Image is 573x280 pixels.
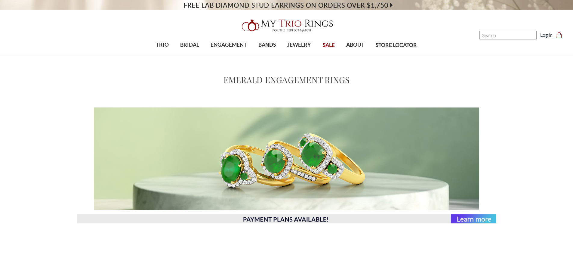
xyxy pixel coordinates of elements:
[370,36,423,55] a: STORE LOCATOR
[205,35,252,55] a: ENGAGEMENT
[479,31,537,39] input: Search
[156,41,169,49] span: TRIO
[556,31,566,39] a: Cart with 0 items
[239,16,335,35] img: My Trio Rings
[174,35,205,55] a: BRIDAL
[253,35,282,55] a: BANDS
[556,32,562,38] svg: cart.cart_preview
[223,73,350,86] h1: Emerald Engagement Rings
[180,41,199,49] span: BRIDAL
[258,41,276,49] span: BANDS
[211,41,247,49] span: ENGAGEMENT
[166,16,407,35] a: My Trio Rings
[376,41,417,49] span: STORE LOCATOR
[540,31,553,39] a: Log in
[340,35,370,55] a: ABOUT
[282,35,317,55] a: JEWELRY
[317,36,340,55] a: SALE
[323,41,335,49] span: SALE
[287,41,311,49] span: JEWELRY
[150,35,174,55] a: TRIO
[346,41,364,49] span: ABOUT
